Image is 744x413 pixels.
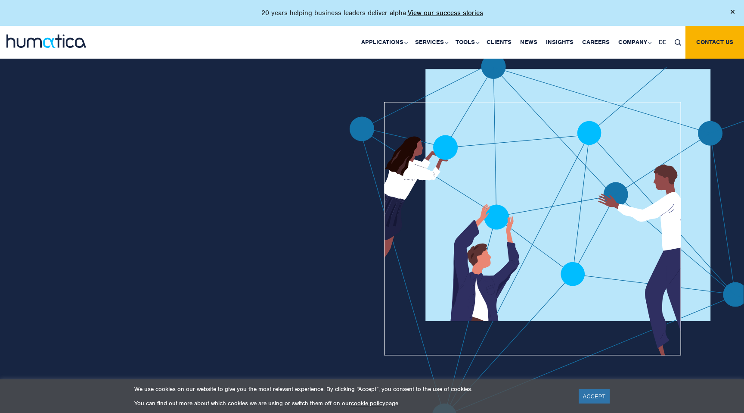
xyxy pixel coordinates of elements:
[659,38,666,46] span: DE
[351,400,385,407] a: cookie policy
[357,26,411,59] a: Applications
[542,26,578,59] a: Insights
[408,9,483,17] a: View our success stories
[261,9,483,17] p: 20 years helping business leaders deliver alpha.
[6,34,86,48] img: logo
[579,389,610,404] a: ACCEPT
[482,26,516,59] a: Clients
[685,26,744,59] a: Contact us
[675,39,681,46] img: search_icon
[654,26,670,59] a: DE
[134,385,568,393] p: We use cookies on our website to give you the most relevant experience. By clicking “Accept”, you...
[578,26,614,59] a: Careers
[134,400,568,407] p: You can find out more about which cookies we are using or switch them off on our page.
[411,26,451,59] a: Services
[614,26,654,59] a: Company
[516,26,542,59] a: News
[451,26,482,59] a: Tools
